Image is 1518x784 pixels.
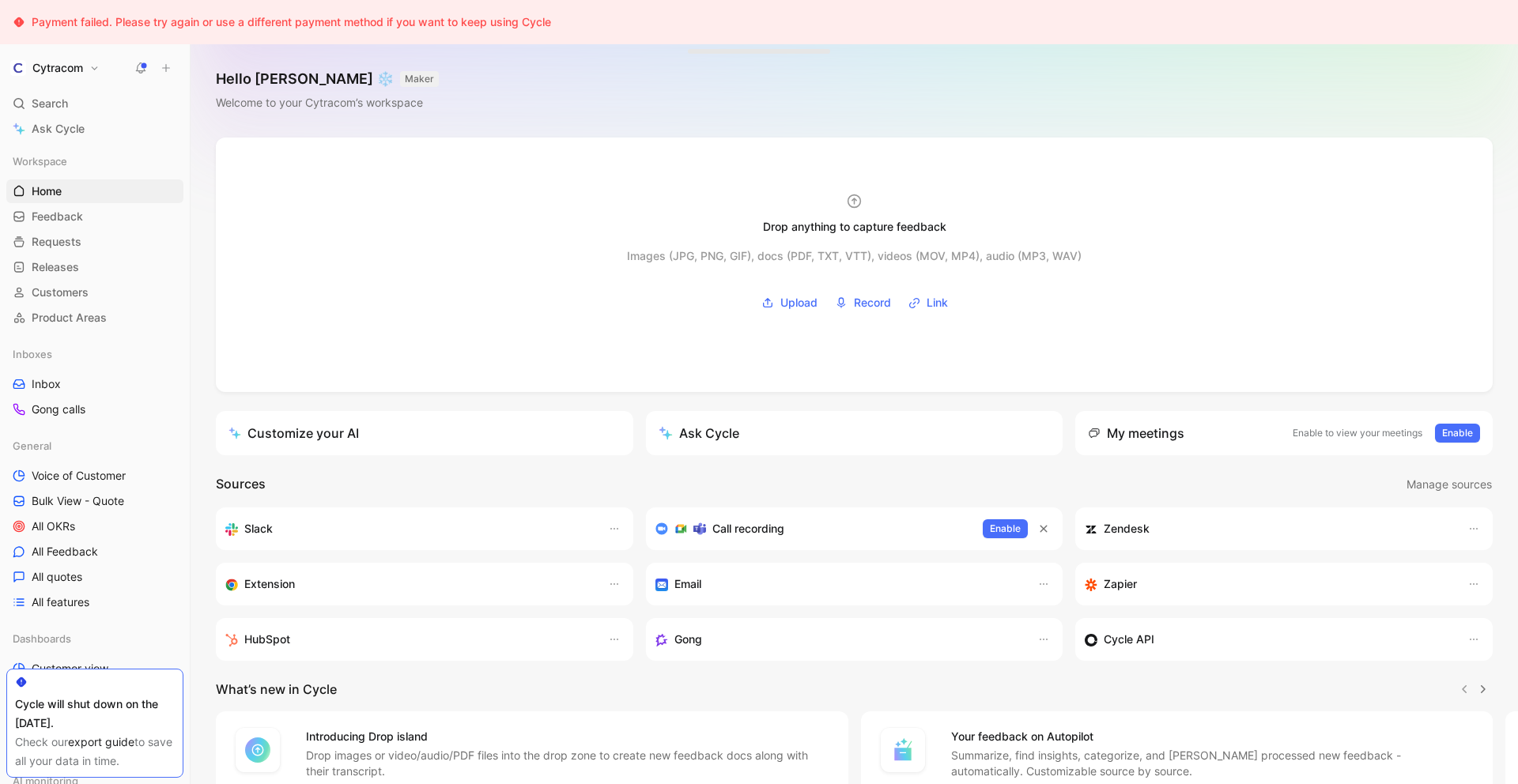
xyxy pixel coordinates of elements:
h4: Your feedback on Autopilot [951,727,1475,746]
div: Sync customers and create docs [1085,519,1452,538]
span: Gong calls [32,401,85,417]
h3: Zendesk [1104,519,1150,538]
a: Home [6,179,183,203]
span: Inbox [32,376,61,392]
img: Cytracom [10,60,26,76]
span: Dashboards [13,631,71,646]
div: Dashboards [6,627,183,650]
a: Requests [6,230,183,254]
span: Enable [990,521,1021,537]
div: Drop anything to capture feedback [763,217,946,236]
div: Sync customers & send feedback from custom sources. Get inspired by our favorite use case [1085,630,1452,649]
h3: HubSpot [244,630,290,649]
a: Customize your AI [216,411,633,455]
span: Feedback [32,209,83,224]
a: Customer view [6,657,183,680]
span: Workspace [13,153,67,169]
h3: Zapier [1104,575,1137,594]
h3: Extension [244,575,295,594]
div: Workspace [6,149,183,173]
h3: Email [674,575,701,594]
span: Ask Cycle [32,119,85,138]
div: General [6,434,183,458]
button: Link [903,291,953,315]
button: Ask Cycle [646,411,1063,455]
p: Summarize, find insights, categorize, and [PERSON_NAME] processed new feedback - automatically. C... [951,748,1475,779]
div: Capture feedback from thousands of sources with Zapier (survey results, recordings, sheets, etc). [1085,575,1452,594]
a: All Feedback [6,540,183,563]
div: Inboxes [6,342,183,366]
a: Ask Cycle [6,117,183,141]
span: Releases [32,259,79,275]
button: Record [829,291,897,315]
h2: What’s new in Cycle [216,680,337,699]
a: Gong calls [6,398,183,421]
h1: Cytracom [32,61,83,75]
div: My meetings [1088,424,1184,443]
span: Inboxes [13,346,52,362]
a: Feedback [6,205,183,228]
span: Home [32,183,62,199]
button: Upload [756,291,823,315]
span: Search [32,94,68,113]
h3: Cycle API [1104,630,1154,649]
div: Sync your customers, send feedback and get updates in Slack [225,519,592,538]
span: Customers [32,285,89,300]
a: Voice of Customer [6,464,183,488]
div: Record & transcribe meetings from Zoom, Meet & Teams. [655,519,971,538]
div: Capture feedback from your incoming calls [655,630,1022,649]
a: Product Areas [6,306,183,330]
button: Enable [1435,424,1480,443]
div: Images (JPG, PNG, GIF), docs (PDF, TXT, VTT), videos (MOV, MP4), audio (MP3, WAV) [627,247,1082,266]
div: Cycle will shut down on the [DATE]. [15,695,175,733]
a: All OKRs [6,514,183,538]
button: Enable [983,519,1028,538]
a: Inbox [6,372,183,396]
h3: Gong [674,630,702,649]
span: All features [32,594,89,610]
div: Payment failed. Please try again or use a different payment method if you want to keep using Cycle [32,13,551,32]
a: Customers [6,281,183,304]
p: Enable to view your meetings [1293,425,1422,441]
div: GeneralVoice of CustomerBulk View - QuoteAll OKRsAll FeedbackAll quotesAll features [6,434,183,614]
span: All quotes [32,569,82,585]
a: Bulk View - Quote [6,489,183,513]
a: All quotes [6,565,183,589]
span: Link [927,293,948,312]
span: All OKRs [32,518,75,534]
div: Forward emails to your feedback inbox [655,575,1022,594]
span: General [13,438,51,454]
span: Record [854,293,891,312]
div: Customize your AI [228,424,359,443]
button: CytracomCytracom [6,57,104,79]
a: export guide [68,735,134,748]
h1: Hello [PERSON_NAME] ❄️ [216,70,439,89]
div: DashboardsCustomer viewFeature viewProduct satisfactionTrend view [6,627,183,756]
span: Customer view [32,661,108,677]
div: Ask Cycle [659,424,739,443]
span: Product Areas [32,310,107,326]
button: MAKER [400,71,439,87]
span: All Feedback [32,544,98,560]
h4: Introducing Drop island [306,727,829,746]
button: Manage sources [1406,474,1493,495]
a: All features [6,590,183,614]
span: Requests [32,234,81,250]
h3: Call recording [712,519,784,538]
div: Search [6,92,183,115]
p: Drop images or video/audio/PDF files into the drop zone to create new feedback docs along with th... [306,748,829,779]
div: Check our to save all your data in time. [15,733,175,771]
div: Capture feedback from anywhere on the web [225,575,592,594]
span: Upload [780,293,818,312]
div: InboxesInboxGong calls [6,342,183,421]
span: Voice of Customer [32,468,126,484]
span: Enable [1442,425,1473,441]
span: Bulk View - Quote [32,493,124,509]
span: Manage sources [1407,475,1492,494]
h3: Slack [244,519,273,538]
div: Welcome to your Cytracom’s workspace [216,93,439,112]
h2: Sources [216,474,266,495]
a: Releases [6,255,183,279]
